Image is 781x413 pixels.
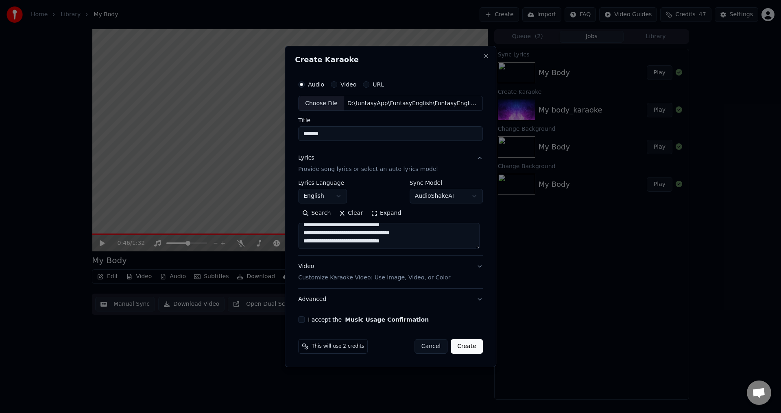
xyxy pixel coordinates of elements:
h2: Create Karaoke [295,56,486,63]
label: Lyrics Language [298,180,347,186]
label: Video [340,82,356,87]
div: D:\funtasyApp\FuntasyEnglish\FuntasyEnglish-frontend\public\data\2A\My body\My body.mp3 [344,99,482,108]
span: This will use 2 credits [312,343,364,350]
button: VideoCustomize Karaoke Video: Use Image, Video, or Color [298,256,483,289]
label: Audio [308,82,324,87]
button: I accept the [345,317,429,322]
button: Create [451,339,483,354]
label: Title [298,118,483,123]
div: LyricsProvide song lyrics or select an auto lyrics model [298,180,483,256]
button: Cancel [414,339,447,354]
label: I accept the [308,317,429,322]
p: Provide song lyrics or select an auto lyrics model [298,166,438,174]
button: LyricsProvide song lyrics or select an auto lyrics model [298,148,483,180]
div: Video [298,263,450,282]
button: Search [298,207,335,220]
div: Choose File [299,96,344,111]
button: Clear [335,207,367,220]
button: Advanced [298,289,483,310]
button: Expand [367,207,405,220]
p: Customize Karaoke Video: Use Image, Video, or Color [298,274,450,282]
div: Lyrics [298,154,314,162]
label: URL [373,82,384,87]
label: Sync Model [410,180,483,186]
